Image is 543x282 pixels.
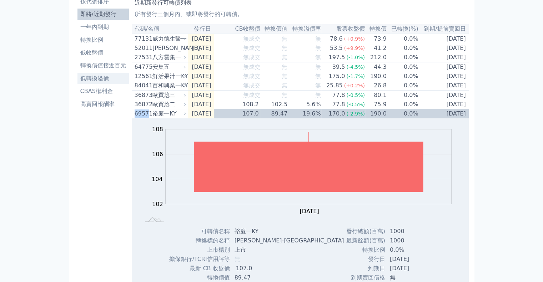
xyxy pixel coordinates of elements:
[135,81,151,90] div: 84041
[77,23,129,31] li: 一年內到期
[344,36,365,42] span: (+0.9%)
[243,82,260,89] span: 無成交
[77,9,129,20] a: 即將/近期發行
[386,245,439,255] td: 0.0%
[152,201,163,207] tspan: 102
[315,63,321,70] span: 無
[135,109,151,118] div: 69571
[135,91,151,99] div: 36873
[77,47,129,58] a: 低收盤價
[188,81,214,91] td: [DATE]
[135,44,151,52] div: 52011
[328,44,344,52] div: 53.5
[346,64,365,70] span: (-4.5%)
[365,72,387,81] td: 190.0
[327,72,347,81] div: 175.0
[188,53,214,62] td: [DATE]
[387,109,419,118] td: 0.0%
[387,43,419,53] td: 0.0%
[243,45,260,51] span: 無成交
[386,236,439,245] td: 1000
[261,24,288,34] th: 轉換價值
[188,34,214,43] td: [DATE]
[288,24,321,34] th: 轉換溢價率
[77,21,129,33] a: 一年內到期
[387,72,419,81] td: 0.0%
[331,100,347,109] div: 77.8
[339,264,386,273] td: 到期日
[77,60,129,71] a: 轉換價值接近百元
[161,264,230,273] td: 最新 CB 收盤價
[243,35,260,42] span: 無成交
[188,72,214,81] td: [DATE]
[344,83,365,88] span: (+0.2%)
[419,53,469,62] td: [DATE]
[387,91,419,100] td: 0.0%
[339,227,386,236] td: 發行總額(百萬)
[387,81,419,91] td: 0.0%
[346,73,365,79] span: (-1.7%)
[315,73,321,80] span: 無
[161,255,230,264] td: 擔保銀行/TCRI信用評等
[161,245,230,255] td: 上市櫃別
[327,53,347,62] div: 197.5
[261,100,288,109] td: 102.5
[243,54,260,61] span: 無成交
[243,92,260,98] span: 無成交
[243,63,260,70] span: 無成交
[152,63,185,71] div: 安集五
[282,82,287,89] span: 無
[387,100,419,109] td: 0.0%
[188,91,214,100] td: [DATE]
[230,245,350,255] td: 上市
[315,82,321,89] span: 無
[235,256,240,262] span: 無
[365,100,387,109] td: 75.9
[365,34,387,43] td: 73.9
[288,100,321,109] td: 5.6%
[387,24,419,34] th: 已轉換(%)
[346,111,365,117] span: (-2.9%)
[365,109,387,118] td: 190.0
[77,34,129,46] a: 轉換比例
[261,109,288,118] td: 89.47
[419,24,469,34] th: 到期/提前賣回日
[152,151,163,158] tspan: 106
[152,81,185,90] div: 百和興業一KY
[152,176,163,183] tspan: 104
[188,62,214,72] td: [DATE]
[194,132,423,192] g: Series
[300,208,319,215] tspan: [DATE]
[282,54,287,61] span: 無
[161,227,230,236] td: 可轉債名稱
[386,264,439,273] td: [DATE]
[135,53,151,62] div: 27531
[419,109,469,118] td: [DATE]
[365,81,387,91] td: 26.8
[132,24,188,34] th: 代碼/名稱
[77,36,129,44] li: 轉換比例
[288,109,321,118] td: 19.6%
[241,109,260,118] div: 107.0
[77,61,129,70] li: 轉換價值接近百元
[282,73,287,80] span: 無
[387,34,419,43] td: 0.0%
[135,63,151,71] div: 64775
[235,264,254,273] div: 107.0
[135,35,151,43] div: 77131
[77,87,129,96] li: CBAS權利金
[365,53,387,62] td: 212.0
[331,91,347,99] div: 77.8
[315,54,321,61] span: 無
[282,45,287,51] span: 無
[339,255,386,264] td: 發行日
[135,72,151,81] div: 12561
[77,74,129,83] li: 低轉換溢價
[77,100,129,108] li: 高賣回報酬率
[135,100,151,109] div: 36872
[419,72,469,81] td: [DATE]
[152,126,163,133] tspan: 108
[419,81,469,91] td: [DATE]
[282,35,287,42] span: 無
[135,10,466,19] p: 所有發行三個月內、或即將發行的可轉債。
